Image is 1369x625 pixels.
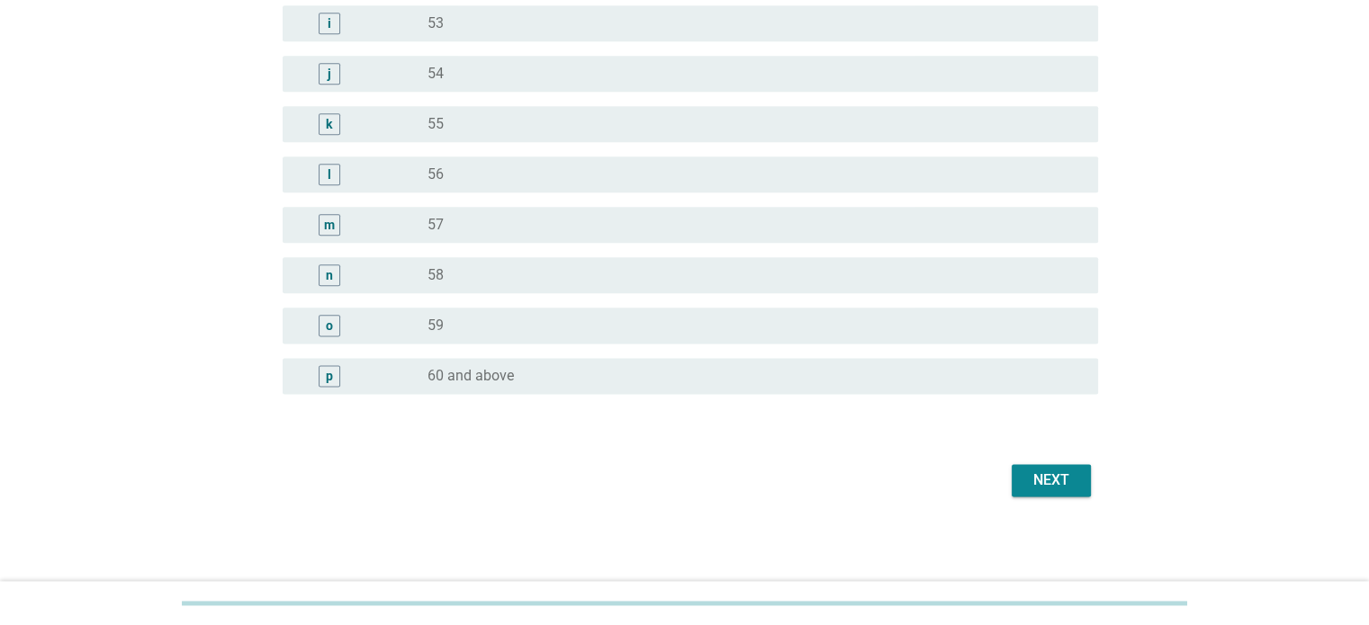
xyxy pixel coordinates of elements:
div: j [328,64,331,83]
label: 59 [428,317,444,335]
div: k [326,114,332,133]
label: 57 [428,216,444,234]
label: 55 [428,115,444,133]
label: 60 and above [428,367,514,385]
div: o [326,316,333,335]
div: Next [1026,469,1076,491]
div: p [326,366,333,385]
label: 54 [428,65,444,83]
button: Next [1012,464,1091,496]
div: n [326,265,333,284]
label: 56 [428,165,444,183]
div: l [328,165,331,183]
div: i [328,13,331,32]
label: 53 [428,14,444,32]
label: 58 [428,266,444,284]
div: m [324,215,335,234]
